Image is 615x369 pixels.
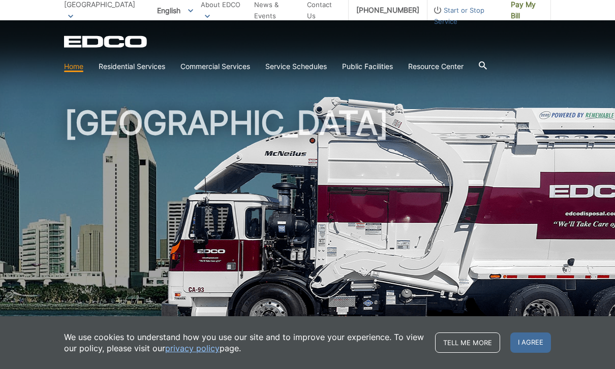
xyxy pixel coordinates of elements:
[408,61,464,72] a: Resource Center
[435,332,500,353] a: Tell me more
[149,2,201,19] span: English
[64,331,425,354] p: We use cookies to understand how you use our site and to improve your experience. To view our pol...
[342,61,393,72] a: Public Facilities
[64,36,148,48] a: EDCD logo. Return to the homepage.
[64,61,83,72] a: Home
[165,343,220,354] a: privacy policy
[64,107,551,329] h1: [GEOGRAPHIC_DATA]
[180,61,250,72] a: Commercial Services
[99,61,165,72] a: Residential Services
[510,332,551,353] span: I agree
[265,61,327,72] a: Service Schedules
